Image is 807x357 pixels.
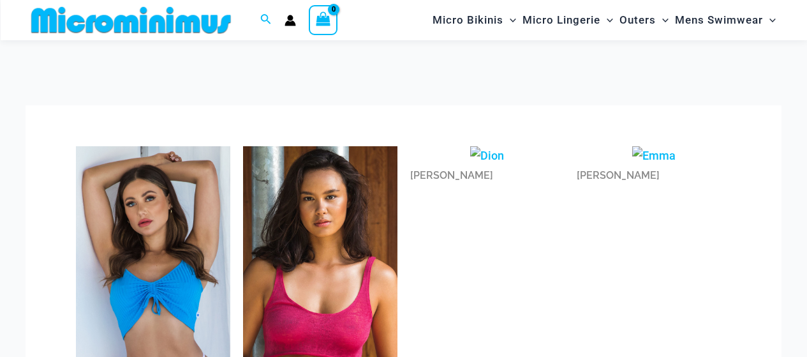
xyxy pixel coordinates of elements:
a: OutersMenu ToggleMenu Toggle [616,4,672,36]
a: Emma[PERSON_NAME] [577,146,731,187]
img: Emma [632,146,676,165]
div: [PERSON_NAME] [577,165,731,186]
nav: Site Navigation [427,2,781,38]
a: Search icon link [260,12,272,28]
a: Account icon link [285,15,296,26]
span: Micro Bikinis [433,4,503,36]
img: Dion [470,146,504,165]
img: MM SHOP LOGO FLAT [26,6,236,34]
span: Outers [619,4,656,36]
span: Menu Toggle [503,4,516,36]
span: Mens Swimwear [675,4,763,36]
a: Micro LingerieMenu ToggleMenu Toggle [519,4,616,36]
span: Menu Toggle [763,4,776,36]
a: Micro BikinisMenu ToggleMenu Toggle [429,4,519,36]
a: Dion[PERSON_NAME] [410,146,565,187]
span: Micro Lingerie [522,4,600,36]
div: [PERSON_NAME] [410,165,565,186]
span: Menu Toggle [600,4,613,36]
a: View Shopping Cart, empty [309,5,338,34]
a: Mens SwimwearMenu ToggleMenu Toggle [672,4,779,36]
span: Menu Toggle [656,4,669,36]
